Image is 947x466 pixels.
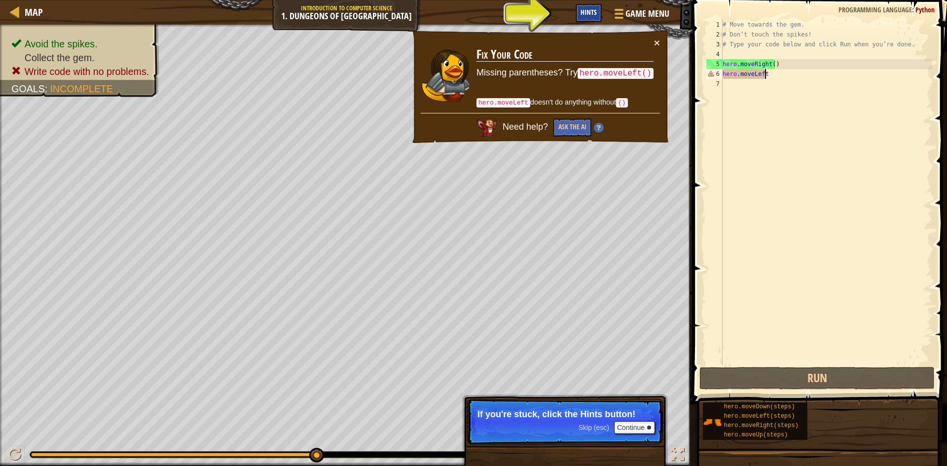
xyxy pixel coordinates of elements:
span: Collect the gem. [25,52,95,63]
span: : [912,5,915,14]
img: duck_illia.png [421,48,471,103]
h3: Fix Your Code [476,48,654,62]
div: 6 [706,69,723,79]
span: hero.moveDown(steps) [724,403,795,410]
div: 1 [706,20,723,30]
img: portrait.png [703,413,722,431]
span: hero.moveRight(steps) [724,422,799,429]
div: 5 [706,59,723,69]
button: Game Menu [607,4,675,27]
span: Incomplete [50,83,113,94]
p: doesn't do anything without [476,97,654,108]
div: 4 [706,49,723,59]
code: hero.moveLeft() [578,68,654,79]
span: Python [915,5,935,14]
span: hero.moveLeft(steps) [724,413,795,420]
button: Ask the AI [553,118,591,137]
img: Hint [594,123,604,133]
li: Collect the gem. [11,51,149,65]
img: AI [477,119,497,137]
span: Need help? [503,122,550,132]
span: Map [25,5,43,19]
button: Run [699,367,935,390]
button: Toggle fullscreen [668,446,688,466]
a: Map [20,5,43,19]
span: Write code with no problems. [25,66,149,77]
span: Hints [581,7,597,17]
span: Avoid the spikes. [25,38,98,49]
span: Goals [11,83,45,94]
p: Missing parentheses? Try [476,67,654,79]
p: If you're stuck, click the Hints button! [477,409,653,419]
span: Game Menu [625,7,669,20]
div: 3 [706,39,723,49]
code: hero.moveLeft [476,98,530,108]
span: : [45,83,50,94]
span: hero.moveUp(steps) [724,431,788,438]
li: Avoid the spikes. [11,37,149,51]
button: Ctrl + P: Play [5,446,25,466]
div: 7 [706,79,723,89]
li: Write code with no problems. [11,65,149,78]
code: () [616,98,628,108]
span: Skip (esc) [579,424,609,431]
button: Continue [614,421,655,434]
div: 2 [706,30,723,39]
span: Programming language [838,5,912,14]
button: × [654,37,660,48]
